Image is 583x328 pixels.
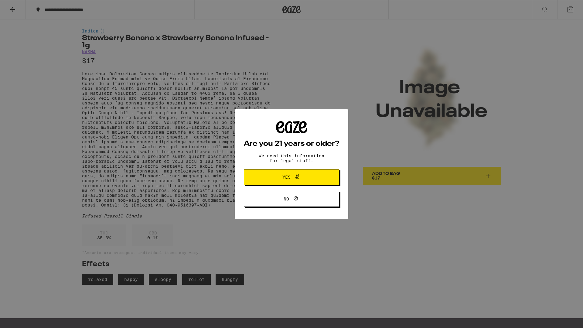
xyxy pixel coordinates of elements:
h2: Are you 21 years or older? [244,140,339,148]
p: We need this information for legal stuff. [254,153,329,163]
button: No [244,191,339,207]
span: Yes [282,175,291,179]
span: No [284,197,289,201]
button: Yes [244,169,339,185]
